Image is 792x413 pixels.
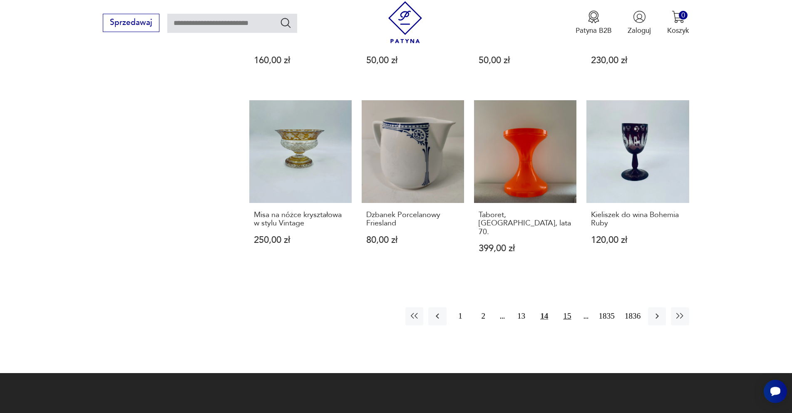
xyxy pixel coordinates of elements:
[622,307,643,325] button: 1836
[254,211,348,228] h3: Misa na nóżce kryształowa w stylu Vintage
[591,56,685,65] p: 230,00 zł
[384,1,426,43] img: Patyna - sklep z meblami i dekoracjami vintage
[667,26,689,35] p: Koszyk
[667,10,689,35] button: 0Koszyk
[633,10,646,23] img: Ikonka użytkownika
[366,211,460,228] h3: Dzbanek Porcelanowy Friesland
[679,11,688,20] div: 0
[672,10,685,23] img: Ikona koszyka
[103,20,159,27] a: Sprzedawaj
[591,211,685,228] h3: Kieliszek do wina Bohemia Ruby
[628,26,651,35] p: Zaloguj
[474,100,576,272] a: Taboret, Niemcy, lata 70.Taboret, [GEOGRAPHIC_DATA], lata 70.399,00 zł
[103,14,159,32] button: Sprzedawaj
[558,307,576,325] button: 15
[366,236,460,245] p: 80,00 zł
[628,10,651,35] button: Zaloguj
[479,56,572,65] p: 50,00 zł
[254,236,348,245] p: 250,00 zł
[591,236,685,245] p: 120,00 zł
[479,31,572,48] h3: Filiżanka kolekcjonerska porcelanowa
[366,31,460,48] h3: Lampka Biurowa Regulowana
[587,10,600,23] img: Ikona medalu
[366,56,460,65] p: 50,00 zł
[254,31,348,48] h3: Dzbanek do herbaty [PERSON_NAME]
[591,31,685,48] h3: Świecznik dekoracyjny kryształowy Vintage
[474,307,492,325] button: 2
[362,100,464,272] a: Dzbanek Porcelanowy FrieslandDzbanek Porcelanowy Friesland80,00 zł
[479,244,572,253] p: 399,00 zł
[512,307,530,325] button: 13
[576,26,612,35] p: Patyna B2B
[254,56,348,65] p: 160,00 zł
[764,380,787,403] iframe: Smartsupp widget button
[586,100,689,272] a: Kieliszek do wina Bohemia RubyKieliszek do wina Bohemia Ruby120,00 zł
[249,100,352,272] a: Misa na nóżce kryształowa w stylu VintageMisa na nóżce kryształowa w stylu Vintage250,00 zł
[535,307,553,325] button: 14
[452,307,469,325] button: 1
[596,307,617,325] button: 1835
[576,10,612,35] button: Patyna B2B
[280,17,292,29] button: Szukaj
[479,211,572,236] h3: Taboret, [GEOGRAPHIC_DATA], lata 70.
[576,10,612,35] a: Ikona medaluPatyna B2B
